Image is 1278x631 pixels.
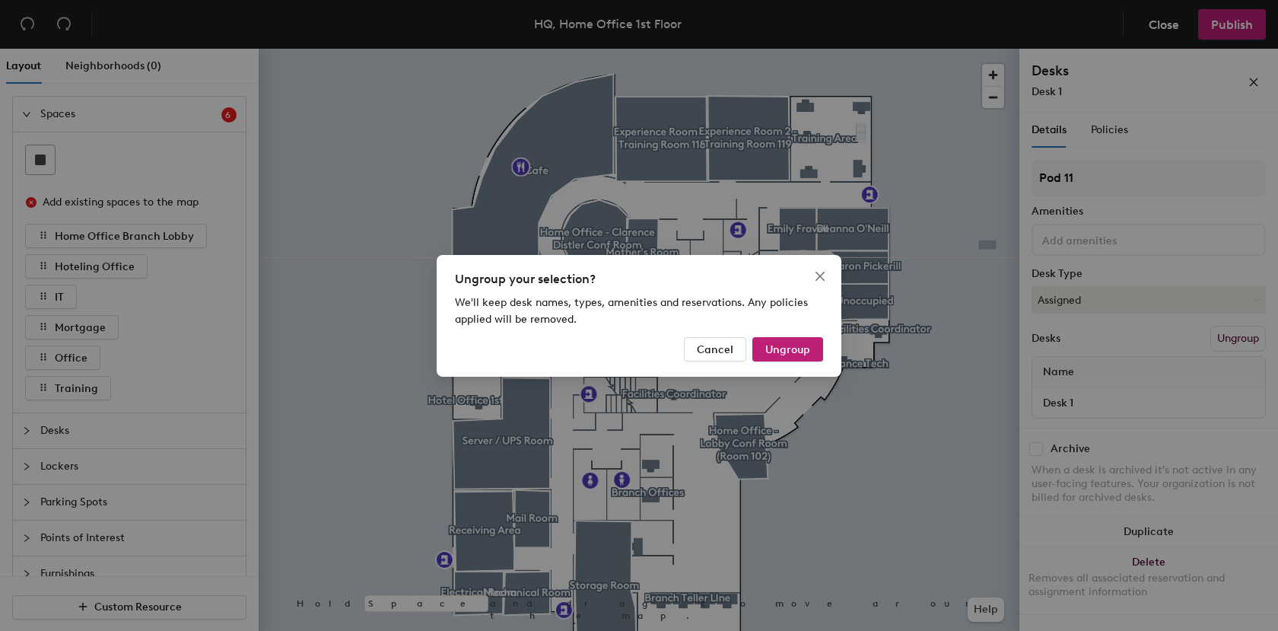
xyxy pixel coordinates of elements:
button: Cancel [684,337,746,362]
span: close [814,270,826,282]
button: Close [808,264,832,288]
span: Ungroup [765,343,810,355]
div: Ungroup your selection? [455,270,823,288]
span: Close [808,270,832,282]
span: Cancel [697,343,733,355]
button: Ungroup [752,337,823,362]
span: We'll keep desk names, types, amenities and reservations. Any policies applied will be removed. [455,296,808,326]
